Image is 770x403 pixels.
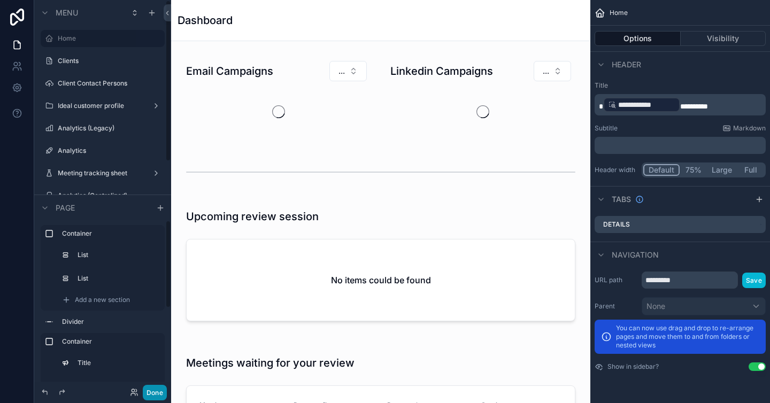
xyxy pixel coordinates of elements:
[56,7,78,18] span: Menu
[58,102,148,110] label: Ideal customer profile
[34,220,171,382] div: scrollable content
[616,324,759,350] p: You can now use drag and drop to re-arrange pages and move them to and from folders or nested views
[75,296,130,304] span: Add a new section
[58,146,163,155] label: Analytics
[595,94,766,115] div: scrollable content
[62,317,160,326] label: Divider
[643,164,680,176] button: Default
[56,203,75,213] span: Page
[78,274,158,283] label: List
[612,250,659,260] span: Navigation
[58,169,148,177] label: Meeting tracking sheet
[595,137,766,154] div: scrollable content
[78,359,158,367] label: Title
[742,273,766,288] button: Save
[722,124,766,133] a: Markdown
[58,34,158,43] label: Home
[681,31,766,46] button: Visibility
[62,337,160,346] label: Container
[646,301,665,312] span: None
[62,229,160,238] label: Container
[178,13,233,28] h1: Dashboard
[595,302,637,311] label: Parent
[603,220,630,229] label: Details
[595,124,618,133] label: Subtitle
[642,297,766,315] button: None
[78,251,158,259] label: List
[707,164,737,176] button: Large
[612,194,631,205] span: Tabs
[607,362,659,371] label: Show in sidebar?
[737,164,764,176] button: Full
[595,166,637,174] label: Header width
[610,9,628,17] span: Home
[612,59,641,70] span: Header
[595,81,766,90] label: Title
[680,164,707,176] button: 75%
[58,79,163,88] label: Client Contact Persons
[58,191,163,200] label: Analytics (Centralized)
[595,31,681,46] button: Options
[58,124,163,133] label: Analytics (Legacy)
[595,276,637,284] label: URL path
[143,385,167,400] button: Done
[58,57,163,65] label: Clients
[733,124,766,133] span: Markdown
